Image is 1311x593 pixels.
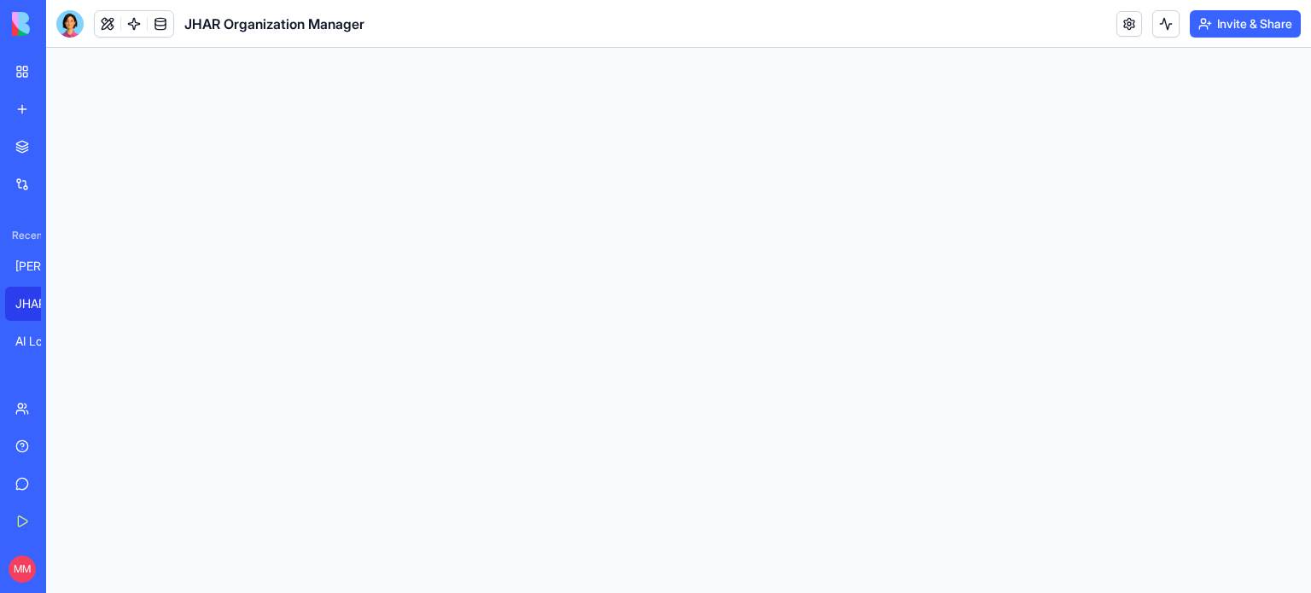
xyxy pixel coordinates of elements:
[5,287,73,321] a: JHAR Organization Manager
[5,249,73,283] a: [PERSON_NAME] Construction Manager
[184,14,364,34] span: JHAR Organization Manager
[15,258,63,275] div: [PERSON_NAME] Construction Manager
[9,555,36,583] span: MM
[1190,10,1301,38] button: Invite & Share
[12,12,118,36] img: logo
[5,229,41,242] span: Recent
[5,324,73,358] a: AI Logo Generator
[15,295,63,312] div: JHAR Organization Manager
[15,333,63,350] div: AI Logo Generator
